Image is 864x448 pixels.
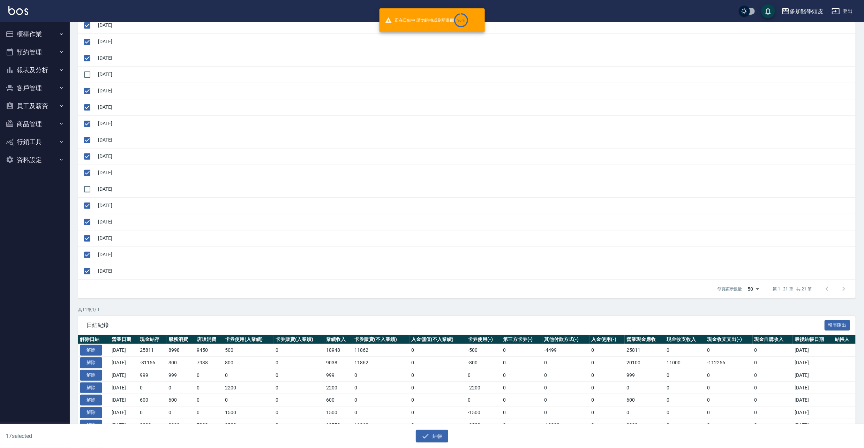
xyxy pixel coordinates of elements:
td: 0 [195,394,223,407]
td: 2200 [223,381,274,394]
td: 0 [542,369,589,381]
th: 第三方卡券(-) [501,335,542,344]
td: 0 [274,357,324,369]
td: 0 [705,419,752,431]
td: [DATE] [110,357,138,369]
td: 600 [625,394,665,407]
button: 登出 [829,5,856,18]
td: -19800 [542,419,589,431]
td: 0 [665,419,706,431]
td: 0 [753,357,793,369]
td: [DATE] [793,344,833,357]
button: 解除 [80,420,102,431]
th: 現金自購收入 [753,335,793,344]
td: 0 [195,369,223,381]
td: 0 [589,419,625,431]
td: [DATE] [110,394,138,407]
td: 0 [542,381,589,394]
th: 店販消費 [195,335,223,344]
th: 入金儲值(不入業績) [410,335,466,344]
td: [DATE] [793,357,833,369]
td: 0 [195,381,223,394]
button: 報表及分析 [3,61,67,79]
td: [DATE] [96,66,856,83]
td: [DATE] [110,344,138,357]
td: 20100 [625,357,665,369]
td: 0 [501,394,542,407]
td: 0 [274,407,324,419]
td: 0 [501,369,542,381]
td: 0 [665,344,706,357]
td: [DATE] [96,50,856,66]
th: 現金結存 [138,335,167,344]
td: 7938 [195,419,223,431]
span: 正在日結中 請勿跳轉或刷新畫面 [385,13,468,27]
td: 0 [501,344,542,357]
button: 解除 [80,357,102,368]
td: -500 [466,344,501,357]
button: 預約管理 [3,43,67,61]
td: 0 [274,369,324,381]
td: 800 [223,357,274,369]
td: 500 [223,344,274,357]
button: 結帳 [416,430,448,443]
td: 0 [501,381,542,394]
button: 員工及薪資 [3,97,67,115]
td: 1500 [223,407,274,419]
p: 共 11 筆, 1 / 1 [78,307,856,313]
th: 解除日結 [78,335,110,344]
td: 0 [353,394,410,407]
td: [DATE] [96,83,856,99]
td: 2300 [167,419,195,431]
td: 13758 [324,419,353,431]
p: 每頁顯示數量 [717,286,742,292]
button: 資料設定 [3,151,67,169]
td: 0 [753,407,793,419]
div: 多加醫學頭皮 [790,7,823,16]
td: 300 [167,357,195,369]
p: 第 1–21 筆 共 21 筆 [773,286,812,292]
td: 0 [466,394,501,407]
td: -800 [466,357,501,369]
td: 0 [274,394,324,407]
td: [DATE] [96,115,856,132]
th: 其他付款方式(-) [542,335,589,344]
th: 結帳人 [833,335,856,344]
td: 999 [324,369,353,381]
td: 0 [501,357,542,369]
td: [DATE] [96,181,856,197]
td: 3520 [223,419,274,431]
td: 0 [466,369,501,381]
h6: 17 selected [6,432,215,440]
td: 0 [753,394,793,407]
img: Logo [8,6,28,15]
div: 96 % [457,18,465,23]
td: 0 [705,381,752,394]
td: 0 [589,369,625,381]
td: [DATE] [96,214,856,230]
td: 0 [665,369,706,381]
td: 0 [410,369,466,381]
button: close [474,16,482,24]
td: 0 [542,357,589,369]
td: 2300 [625,419,665,431]
td: 18948 [324,344,353,357]
td: 0 [589,344,625,357]
div: 50 [745,280,762,298]
button: save [761,4,775,18]
button: 解除 [80,382,102,393]
td: 0 [410,344,466,357]
td: 0 [705,369,752,381]
button: 解除 [80,345,102,356]
td: 0 [410,357,466,369]
td: 0 [753,344,793,357]
td: [DATE] [793,419,833,431]
td: 0 [223,394,274,407]
th: 入金使用(-) [589,335,625,344]
td: 600 [167,394,195,407]
td: [DATE] [110,381,138,394]
td: 0 [542,407,589,419]
td: 2300 [138,419,167,431]
td: 0 [542,394,589,407]
button: 解除 [80,395,102,405]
